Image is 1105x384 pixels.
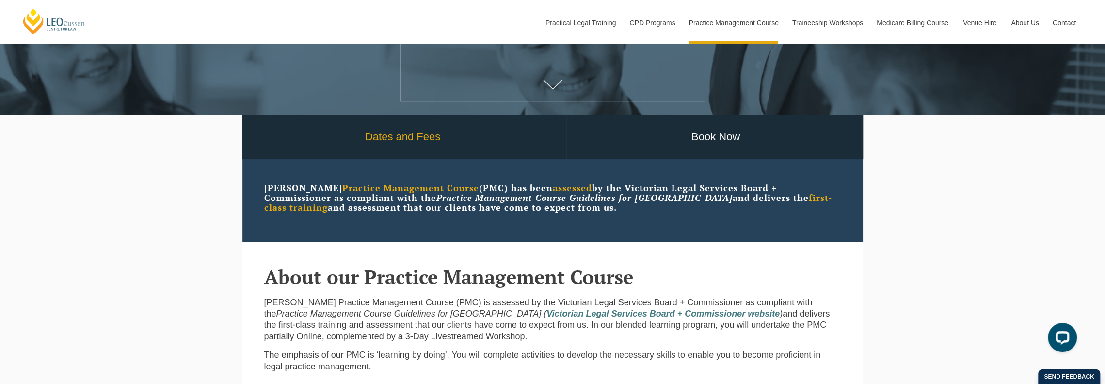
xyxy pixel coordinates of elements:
[240,115,566,160] a: Dates and Fees
[276,309,783,318] em: Practice Management Course Guidelines for [GEOGRAPHIC_DATA] ( )
[264,297,841,343] p: [PERSON_NAME] Practice Management Course (PMC) is assessed by the Victorian Legal Services Board ...
[682,2,785,44] a: Practice Management Course
[436,192,733,203] em: Practice Management Course Guidelines for [GEOGRAPHIC_DATA]
[1045,2,1083,44] a: Contact
[546,309,780,318] a: Victorian Legal Services Board + Commissioner website
[622,2,681,44] a: CPD Programs
[785,2,869,44] a: Traineeship Workshops
[264,350,841,372] p: The emphasis of our PMC is ‘learning by doing’. You will complete activities to develop the neces...
[553,182,592,194] strong: assessed
[264,266,841,287] h2: About our Practice Management Course
[956,2,1004,44] a: Venue Hire
[264,192,832,213] strong: first-class training
[869,2,956,44] a: Medicare Billing Course
[538,2,623,44] a: Practical Legal Training
[22,8,86,35] a: [PERSON_NAME] Centre for Law
[264,184,841,212] p: [PERSON_NAME] (PMC) has been by the Victorian Legal Services Board + Commissioner as compliant wi...
[1040,319,1081,360] iframe: LiveChat chat widget
[1004,2,1045,44] a: About Us
[342,182,479,194] strong: Practice Management Course
[566,115,865,160] a: Book Now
